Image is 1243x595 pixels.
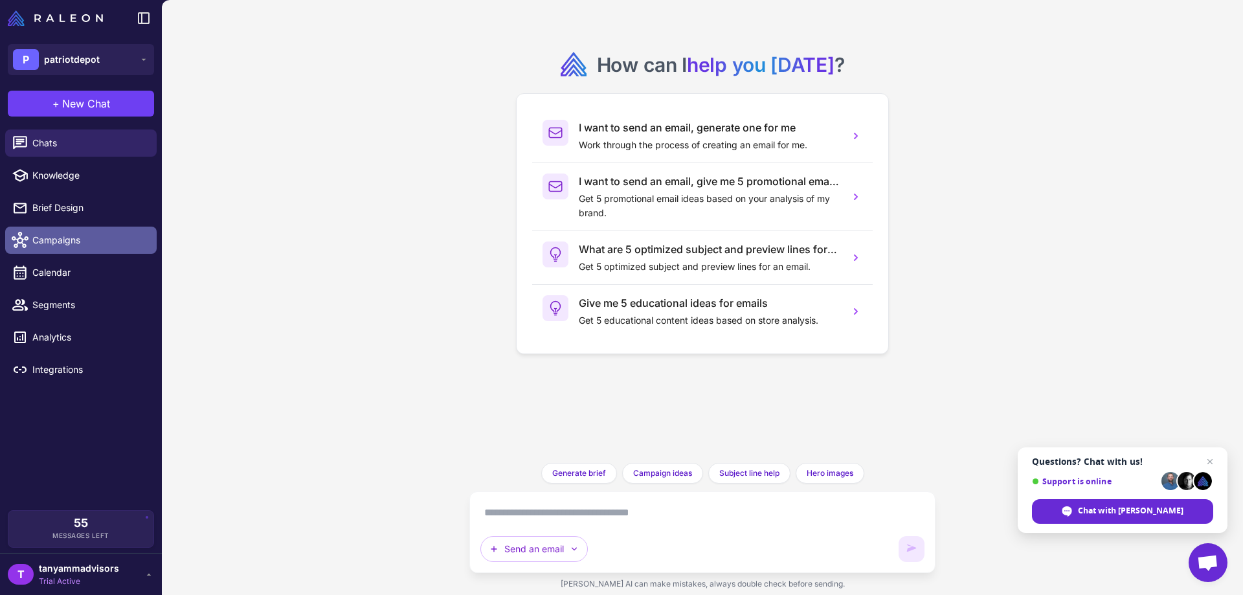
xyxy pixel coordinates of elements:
[39,576,119,587] span: Trial Active
[552,467,606,479] span: Generate brief
[5,129,157,157] a: Chats
[633,467,692,479] span: Campaign ideas
[579,138,839,152] p: Work through the process of creating an email for me.
[5,194,157,221] a: Brief Design
[579,295,839,311] h3: Give me 5 educational ideas for emails
[32,201,146,215] span: Brief Design
[796,463,864,484] button: Hero images
[44,52,100,67] span: patriotdepot
[8,44,154,75] button: Ppatriotdepot
[52,96,60,111] span: +
[480,536,588,562] button: Send an email
[579,174,839,189] h3: I want to send an email, give me 5 promotional email ideas.
[13,49,39,70] div: P
[62,96,110,111] span: New Chat
[32,168,146,183] span: Knowledge
[32,136,146,150] span: Chats
[579,260,839,274] p: Get 5 optimized subject and preview lines for an email.
[579,192,839,220] p: Get 5 promotional email ideas based on your analysis of my brand.
[1032,477,1157,486] span: Support is online
[5,324,157,351] a: Analytics
[5,227,157,254] a: Campaigns
[1032,499,1213,524] span: Chat with [PERSON_NAME]
[32,363,146,377] span: Integrations
[32,330,146,344] span: Analytics
[687,53,834,76] span: help you [DATE]
[579,313,839,328] p: Get 5 educational content ideas based on store analysis.
[708,463,790,484] button: Subject line help
[8,10,103,26] img: Raleon Logo
[469,573,935,595] div: [PERSON_NAME] AI can make mistakes, always double check before sending.
[5,162,157,189] a: Knowledge
[597,52,845,78] h2: How can I ?
[5,291,157,319] a: Segments
[579,241,839,257] h3: What are 5 optimized subject and preview lines for an email?
[579,120,839,135] h3: I want to send an email, generate one for me
[5,356,157,383] a: Integrations
[32,298,146,312] span: Segments
[8,91,154,117] button: +New Chat
[541,463,617,484] button: Generate brief
[1078,505,1183,517] span: Chat with [PERSON_NAME]
[8,564,34,585] div: T
[622,463,703,484] button: Campaign ideas
[807,467,853,479] span: Hero images
[1189,543,1227,582] a: Open chat
[719,467,779,479] span: Subject line help
[1032,456,1213,467] span: Questions? Chat with us!
[32,233,146,247] span: Campaigns
[39,561,119,576] span: tanyammadvisors
[74,517,88,529] span: 55
[32,265,146,280] span: Calendar
[5,259,157,286] a: Calendar
[52,531,109,541] span: Messages Left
